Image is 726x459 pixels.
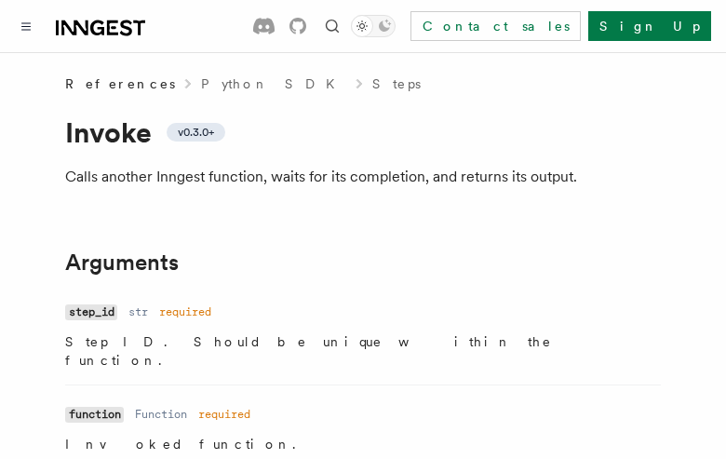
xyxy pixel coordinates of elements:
[410,11,581,41] a: Contact sales
[588,11,711,41] a: Sign Up
[65,250,179,276] a: Arguments
[372,74,421,93] a: Steps
[198,407,250,422] dd: required
[128,304,148,319] dd: str
[321,15,343,37] button: Find something...
[135,407,187,422] dd: Function
[351,15,396,37] button: Toggle dark mode
[201,74,346,93] a: Python SDK
[15,15,37,37] button: Toggle navigation
[65,435,661,453] p: Invoked function.
[65,407,124,423] code: function
[65,332,661,370] p: Step ID. Should be unique within the function.
[178,125,214,140] span: v0.3.0+
[65,115,661,149] h1: Invoke
[65,74,175,93] span: References
[159,304,211,319] dd: required
[65,164,661,190] p: Calls another Inngest function, waits for its completion, and returns its output.
[65,304,117,320] code: step_id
